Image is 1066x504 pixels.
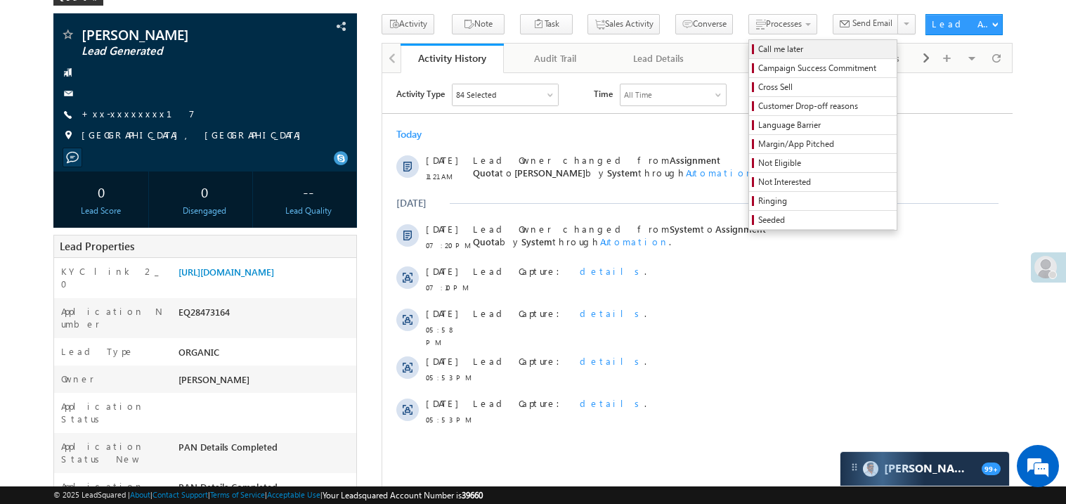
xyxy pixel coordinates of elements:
span: 05:53 PM [44,340,86,353]
span: 99+ [982,463,1001,475]
span: Automation [218,162,287,174]
div: . [91,282,553,295]
span: Automation [304,93,372,105]
span: [DATE] [44,192,75,205]
span: Send Email [852,17,892,30]
button: Activity [382,14,434,34]
a: Ringing [749,192,897,210]
a: +xx-xxxxxxxx17 [82,108,195,119]
button: Sales Activity [587,14,660,34]
div: EQ28473164 [175,305,356,325]
div: 0 [57,179,145,205]
a: Not Eligible [749,154,897,172]
span: Campaign Success Commitment [758,62,892,75]
span: [PERSON_NAME] [132,93,203,105]
span: 11:21 AM [44,97,86,110]
span: [DATE] [44,81,75,93]
label: KYC link 2_0 [61,265,164,290]
label: Lead Type [61,345,134,358]
span: [GEOGRAPHIC_DATA], [GEOGRAPHIC_DATA] [82,129,308,143]
a: Seeded [749,211,897,229]
a: Terms of Service [210,490,265,499]
span: [DATE] [44,150,75,162]
span: 07:10 PM [44,208,86,221]
a: Campaign Success Commitment [749,59,897,77]
span: Lead Capture: [91,324,186,336]
button: Converse [675,14,733,34]
span: Lead Capture: [91,234,186,246]
span: Call me later [758,43,892,56]
span: details [197,282,262,294]
a: Cross Sell [749,78,897,96]
span: Lead Properties [60,239,134,253]
span: 07:20 PM [44,166,86,179]
span: Lead Capture: [91,192,186,204]
a: Lead Details [607,44,710,73]
span: Activity Type [14,11,63,32]
div: Audit Trail [515,50,594,67]
div: carter-dragCarter[PERSON_NAME]99+ [840,451,1010,486]
div: . [91,324,553,337]
span: Not Interested [758,176,892,188]
div: -- [264,179,353,205]
span: Ringing [758,195,892,207]
div: . [91,234,553,247]
button: Task [520,14,573,34]
span: details [197,192,262,204]
div: Lead Details [618,50,698,67]
span: 05:53 PM [44,298,86,311]
span: Customer Drop-off reasons [758,100,892,112]
a: [URL][DOMAIN_NAME] [178,266,274,278]
label: Owner [61,373,94,385]
span: Lead Owner changed from to by through . [91,150,384,174]
span: © 2025 LeadSquared | | | | | [53,489,483,502]
span: details [197,234,262,246]
div: PAN Details Completed [175,480,356,500]
span: Assignment Quota [91,81,338,105]
span: [DATE] [44,324,75,337]
a: Contact Support [152,490,208,499]
a: Audit Trail [504,44,607,73]
a: Not Interested [749,173,897,191]
img: carter-drag [849,462,860,473]
label: Application Status New [61,440,164,465]
span: [PERSON_NAME] [178,373,249,385]
label: Application Status [61,400,164,425]
span: 39660 [462,490,483,500]
span: details [197,324,262,336]
div: [DATE] [14,124,60,136]
a: Notes [710,44,814,73]
div: Today [14,55,60,67]
span: System [287,150,318,162]
span: [PERSON_NAME] [82,27,270,41]
button: Send Email [833,14,899,34]
span: [DATE] [44,234,75,247]
span: Lead Capture: [91,282,186,294]
span: Not Eligible [758,157,892,169]
span: 05:58 PM [44,250,86,276]
span: Assignment Quota [91,150,384,174]
span: [DATE] [44,282,75,295]
div: Lead Quality [264,205,353,217]
span: Seeded [758,214,892,226]
span: Processes [766,18,802,29]
span: Cross Sell [758,81,892,93]
span: System [139,162,170,174]
a: Customer Drop-off reasons [749,97,897,115]
div: PAN Details Completed [175,440,356,460]
button: Processes [748,14,817,34]
span: Lead Generated [82,44,270,58]
span: Margin/App Pitched [758,138,892,150]
div: 84 Selected [74,15,114,28]
button: Lead Actions [925,14,1003,35]
button: Note [452,14,505,34]
div: Lead Actions [932,18,992,30]
a: About [130,490,150,499]
a: Activity History [401,44,504,73]
div: 0 [160,179,249,205]
a: Acceptable Use [267,490,320,499]
a: Language Barrier [749,116,897,134]
span: Language Barrier [758,119,892,131]
div: ORGANIC [175,345,356,365]
a: Call me later [749,40,897,58]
